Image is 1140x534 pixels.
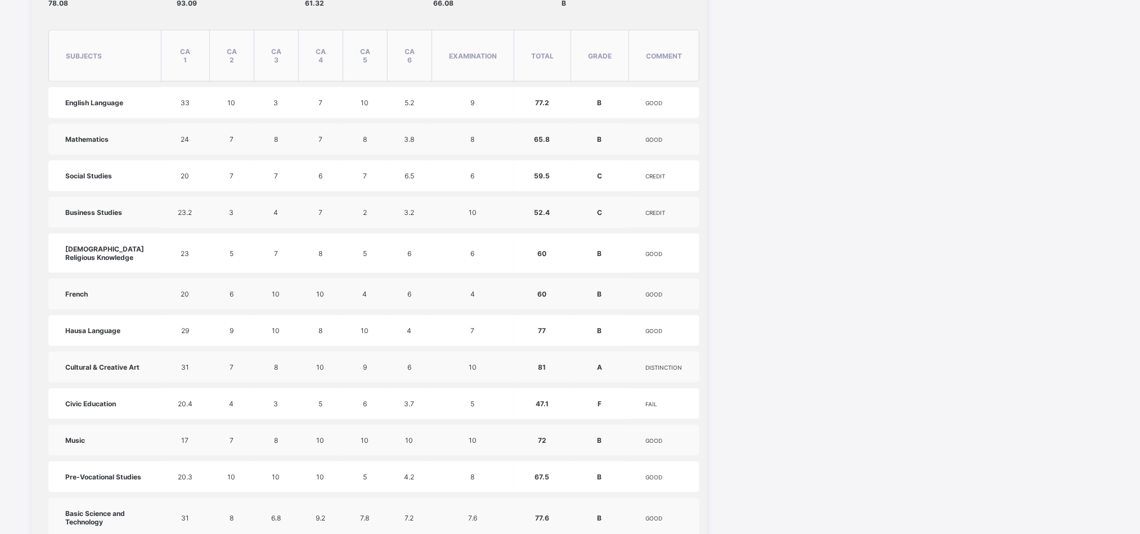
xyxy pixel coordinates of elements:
[316,47,326,64] span: CA 4
[361,436,369,445] span: 10
[65,436,85,445] span: Music
[538,326,546,335] span: 77
[469,208,477,217] span: 10
[645,173,665,180] span: CREDIT
[230,172,234,180] span: 7
[363,290,367,298] span: 4
[405,473,415,481] span: 4.2
[181,326,189,335] span: 29
[598,400,602,408] span: F
[538,363,546,371] span: 81
[230,436,234,445] span: 7
[531,52,554,60] span: total
[405,400,415,408] span: 3.7
[361,98,369,107] span: 10
[597,172,602,180] span: C
[645,250,662,257] span: GOOD
[271,47,281,64] span: CA 3
[469,436,477,445] span: 10
[535,473,550,481] span: 67.5
[538,290,547,298] span: 60
[181,47,191,64] span: CA 1
[536,400,549,408] span: 47.1
[361,326,369,335] span: 10
[181,363,189,371] span: 31
[363,473,367,481] span: 5
[230,363,234,371] span: 7
[318,98,322,107] span: 7
[535,98,549,107] span: 77.2
[538,249,547,258] span: 60
[181,135,190,143] span: 24
[471,98,475,107] span: 9
[535,208,550,217] span: 52.4
[645,437,662,444] span: GOOD
[272,473,280,481] span: 10
[181,98,190,107] span: 33
[274,436,278,445] span: 8
[318,172,322,180] span: 6
[228,98,236,107] span: 10
[317,473,325,481] span: 10
[316,514,325,522] span: 9.2
[597,363,602,371] span: A
[274,172,278,180] span: 7
[361,514,370,522] span: 7.8
[65,509,125,526] span: Basic Science and Technology
[449,52,497,60] span: EXAMINATION
[645,474,662,481] span: GOOD
[470,290,475,298] span: 4
[317,290,325,298] span: 10
[230,400,234,408] span: 4
[598,249,602,258] span: B
[538,436,546,445] span: 72
[598,135,602,143] span: B
[274,249,278,258] span: 7
[65,208,122,217] span: Business Studies
[274,363,278,371] span: 8
[598,290,602,298] span: B
[363,363,367,371] span: 9
[274,208,279,217] span: 4
[274,98,279,107] span: 3
[471,326,475,335] span: 7
[597,208,602,217] span: C
[645,364,682,371] span: DISTINCTION
[598,514,602,522] span: B
[65,135,109,143] span: Mathematics
[588,52,612,60] span: grade
[645,327,662,334] span: GOOD
[271,514,281,522] span: 6.8
[274,400,279,408] span: 3
[65,363,140,371] span: Cultural & Creative Art
[535,514,549,522] span: 77.6
[645,136,662,143] span: GOOD
[230,290,234,298] span: 6
[272,290,280,298] span: 10
[181,290,190,298] span: 20
[65,290,88,298] span: French
[363,400,367,408] span: 6
[65,473,141,481] span: Pre-Vocational Studies
[274,135,278,143] span: 8
[645,515,662,522] span: GOOD
[230,326,234,335] span: 9
[405,135,415,143] span: 3.8
[181,249,190,258] span: 23
[272,326,280,335] span: 10
[363,172,367,180] span: 7
[181,514,189,522] span: 31
[535,135,550,143] span: 65.8
[363,208,367,217] span: 2
[317,436,325,445] span: 10
[230,208,234,217] span: 3
[230,135,234,143] span: 7
[65,326,120,335] span: Hausa Language
[471,473,475,481] span: 8
[645,100,662,106] span: GOOD
[535,172,550,180] span: 59.5
[317,363,325,371] span: 10
[646,52,682,60] span: comment
[471,249,475,258] span: 6
[645,209,665,216] span: CREDIT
